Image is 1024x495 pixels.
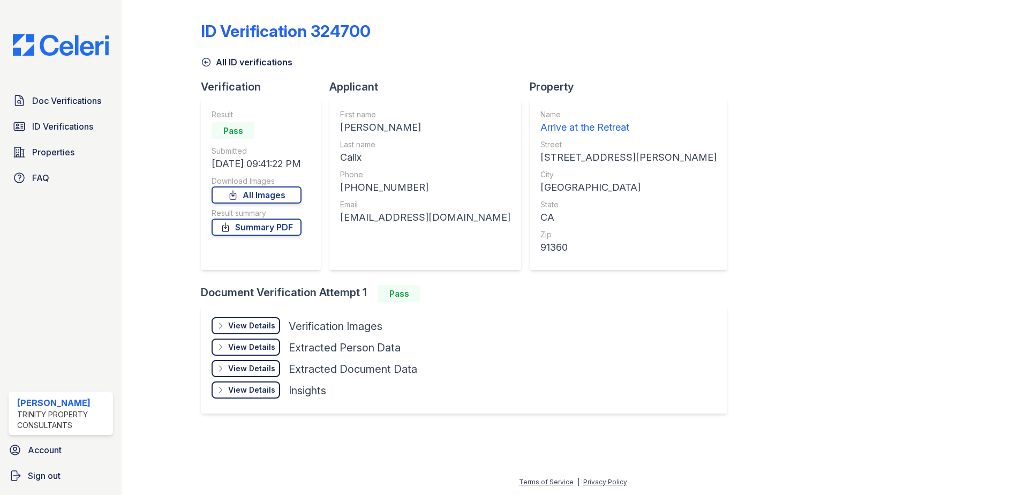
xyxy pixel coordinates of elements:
[17,396,109,409] div: [PERSON_NAME]
[212,219,302,236] a: Summary PDF
[212,109,302,120] div: Result
[212,146,302,156] div: Submitted
[340,109,510,120] div: First name
[540,109,717,135] a: Name Arrive at the Retreat
[289,340,401,355] div: Extracted Person Data
[201,21,371,41] div: ID Verification 324700
[340,180,510,195] div: [PHONE_NUMBER]
[583,478,627,486] a: Privacy Policy
[289,362,417,377] div: Extracted Document Data
[228,363,275,374] div: View Details
[540,199,717,210] div: State
[4,465,117,486] a: Sign out
[340,139,510,150] div: Last name
[32,120,93,133] span: ID Verifications
[228,342,275,352] div: View Details
[340,210,510,225] div: [EMAIL_ADDRESS][DOMAIN_NAME]
[540,109,717,120] div: Name
[540,229,717,240] div: Zip
[212,122,254,139] div: Pass
[201,79,329,94] div: Verification
[340,199,510,210] div: Email
[540,240,717,255] div: 91360
[329,79,530,94] div: Applicant
[540,169,717,180] div: City
[28,444,62,456] span: Account
[4,439,117,461] a: Account
[17,409,109,431] div: Trinity Property Consultants
[201,285,736,302] div: Document Verification Attempt 1
[540,150,717,165] div: [STREET_ADDRESS][PERSON_NAME]
[540,210,717,225] div: CA
[32,94,101,107] span: Doc Verifications
[9,90,113,111] a: Doc Verifications
[212,156,302,171] div: [DATE] 09:41:22 PM
[340,169,510,180] div: Phone
[212,208,302,219] div: Result summary
[28,469,61,482] span: Sign out
[540,139,717,150] div: Street
[9,141,113,163] a: Properties
[228,320,275,331] div: View Details
[9,116,113,137] a: ID Verifications
[4,34,117,56] img: CE_Logo_Blue-a8612792a0a2168367f1c8372b55b34899dd931a85d93a1a3d3e32e68fde9ad4.png
[201,56,292,69] a: All ID verifications
[540,180,717,195] div: [GEOGRAPHIC_DATA]
[228,385,275,395] div: View Details
[289,319,382,334] div: Verification Images
[212,176,302,186] div: Download Images
[340,150,510,165] div: Calix
[32,146,74,159] span: Properties
[340,120,510,135] div: [PERSON_NAME]
[540,120,717,135] div: Arrive at the Retreat
[577,478,579,486] div: |
[519,478,574,486] a: Terms of Service
[530,79,736,94] div: Property
[289,383,326,398] div: Insights
[212,186,302,204] a: All Images
[32,171,49,184] span: FAQ
[378,285,420,302] div: Pass
[9,167,113,189] a: FAQ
